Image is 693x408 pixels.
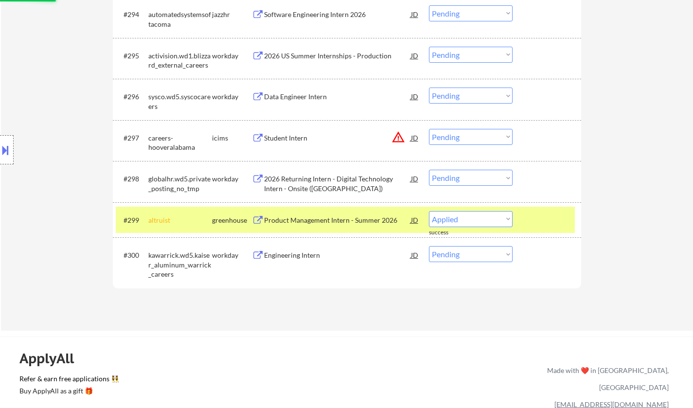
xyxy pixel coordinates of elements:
[124,10,141,19] div: #294
[148,51,212,70] div: activision.wd1.blizzard_external_careers
[212,215,252,225] div: greenhouse
[124,51,141,61] div: #295
[212,250,252,260] div: workday
[212,92,252,102] div: workday
[19,386,117,398] a: Buy ApplyAll as a gift 🎁
[212,51,252,61] div: workday
[19,388,117,394] div: Buy ApplyAll as a gift 🎁
[212,10,252,19] div: jazzhr
[264,215,411,225] div: Product Management Intern - Summer 2026
[410,5,420,23] div: JD
[410,170,420,187] div: JD
[19,375,344,386] a: Refer & earn free applications 👯‍♀️
[543,362,669,396] div: Made with ❤️ in [GEOGRAPHIC_DATA], [GEOGRAPHIC_DATA]
[391,130,405,144] button: warning_amber
[148,133,212,152] div: careers-hooveralabama
[148,174,212,193] div: globalhr.wd5.private_posting_no_tmp
[410,47,420,64] div: JD
[410,129,420,146] div: JD
[19,350,85,367] div: ApplyAll
[410,88,420,105] div: JD
[264,133,411,143] div: Student Intern
[148,10,212,29] div: automatedsystemsoftacoma
[148,215,212,225] div: altruist
[264,250,411,260] div: Engineering Intern
[212,133,252,143] div: icims
[148,250,212,279] div: kawarrick.wd5.kaiser_aluminum_warrick_careers
[124,250,141,260] div: #300
[264,174,411,193] div: 2026 Returning Intern - Digital Technology Intern - Onsite ([GEOGRAPHIC_DATA])
[148,92,212,111] div: sysco.wd5.syscocareers
[264,10,411,19] div: Software Engineering Intern 2026
[410,211,420,229] div: JD
[429,229,468,237] div: success
[264,51,411,61] div: 2026 US Summer Internships - Production
[410,246,420,264] div: JD
[264,92,411,102] div: Data Engineer Intern
[212,174,252,184] div: workday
